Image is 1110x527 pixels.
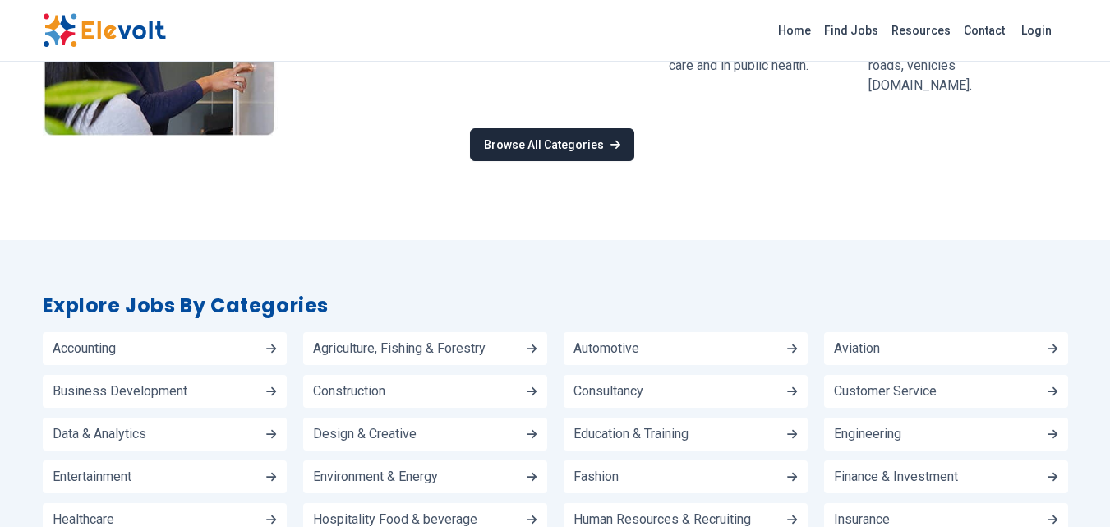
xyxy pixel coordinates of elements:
a: Construction [303,375,547,408]
span: Consultancy [573,385,643,398]
span: Education & Training [573,428,689,441]
span: Data & Analytics [53,428,146,441]
span: Healthcare [53,513,114,526]
iframe: Chat Widget [1028,448,1110,527]
span: Environment & Energy [313,470,438,483]
a: Engineering [824,418,1068,451]
a: Design & Creative [303,418,547,451]
span: Agriculture, Fishing & Forestry [313,342,486,355]
span: Entertainment [53,470,131,483]
a: Login [1011,14,1062,47]
a: Browse All Categories [470,128,634,161]
a: Environment & Energy [303,460,547,493]
span: Insurance [834,513,890,526]
span: Accounting [53,342,116,355]
span: Fashion [573,470,619,483]
a: Customer Service [824,375,1068,408]
span: Hospitality Food & beverage [313,513,477,526]
a: Agriculture, Fishing & Forestry [303,332,547,365]
span: Business Development [53,385,187,398]
a: Home [771,17,818,44]
span: Finance & Investment [834,470,958,483]
a: Automotive [564,332,808,365]
a: Consultancy [564,375,808,408]
a: Finance & Investment [824,460,1068,493]
a: Fashion [564,460,808,493]
a: Education & Training [564,418,808,451]
a: Entertainment [43,460,287,493]
span: Automotive [573,342,639,355]
span: Aviation [834,342,880,355]
a: Aviation [824,332,1068,365]
span: Engineering [834,428,901,441]
h2: Explore Jobs By Categories [43,293,1068,319]
a: Data & Analytics [43,418,287,451]
span: Construction [313,385,385,398]
span: Human Resources & Recruiting [573,513,751,526]
img: Elevolt [43,13,166,48]
span: Design & Creative [313,428,417,441]
a: Business Development [43,375,287,408]
a: Contact [957,17,1011,44]
span: Customer Service [834,385,937,398]
a: Find Jobs [818,17,885,44]
a: Resources [885,17,957,44]
a: Accounting [43,332,287,365]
